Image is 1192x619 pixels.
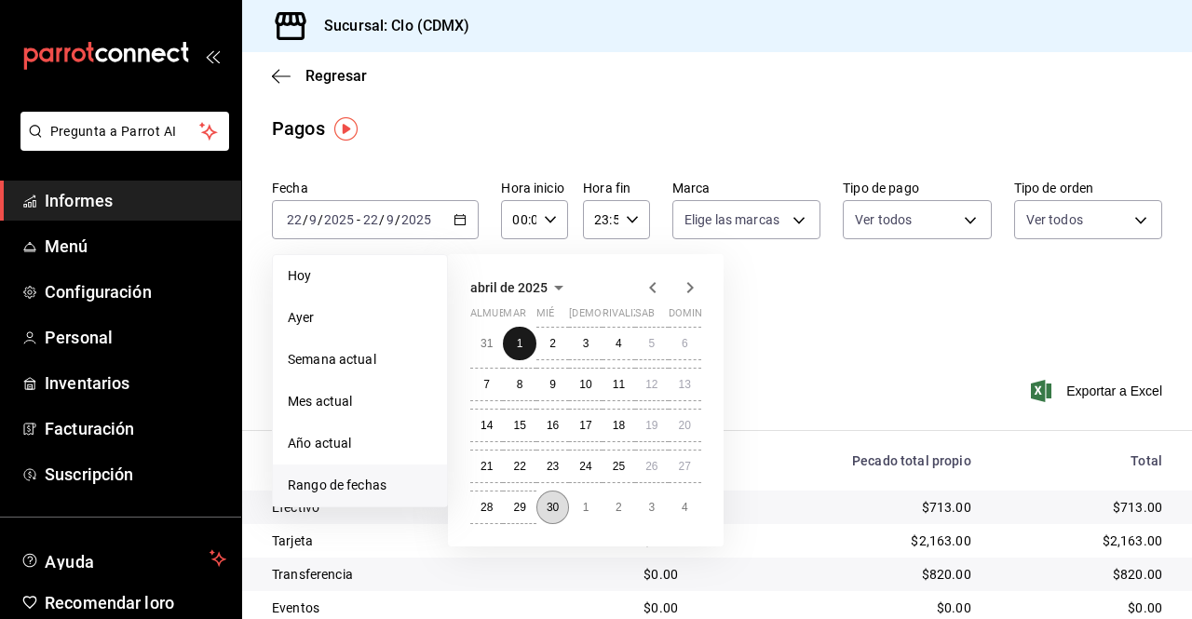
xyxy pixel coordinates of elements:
font: $820.00 [922,567,971,582]
font: 2 [616,501,622,514]
abbr: 31 de marzo de 2025 [481,337,493,350]
font: - [357,212,360,227]
button: 14 de abril de 2025 [470,409,503,442]
font: Recomendar loro [45,593,174,612]
abbr: 24 de abril de 2025 [579,460,591,473]
font: 24 [579,460,591,473]
font: 10 [579,378,591,391]
font: 8 [517,378,523,391]
abbr: 9 de abril de 2025 [549,378,556,391]
font: Suscripción [45,464,133,484]
button: 9 de abril de 2025 [536,368,569,401]
font: 29 [513,501,525,514]
font: / [318,212,323,227]
button: 17 de abril de 2025 [569,409,602,442]
abbr: 6 de abril de 2025 [682,337,688,350]
button: abrir_cajón_menú [205,48,220,63]
button: 25 de abril de 2025 [603,450,635,483]
button: 7 de abril de 2025 [470,368,503,401]
button: 12 de abril de 2025 [635,368,668,401]
font: $820.00 [1113,567,1162,582]
font: rivalizar [603,307,654,319]
abbr: 4 de mayo de 2025 [682,501,688,514]
font: 5 [648,337,655,350]
button: 26 de abril de 2025 [635,450,668,483]
font: 4 [616,337,622,350]
font: 17 [579,419,591,432]
font: Fecha [272,181,308,195]
button: 23 de abril de 2025 [536,450,569,483]
font: 11 [613,378,625,391]
button: 18 de abril de 2025 [603,409,635,442]
abbr: 18 de abril de 2025 [613,419,625,432]
font: Pregunta a Parrot AI [50,124,177,139]
abbr: 29 de abril de 2025 [513,501,525,514]
font: almuerzo [470,307,525,319]
abbr: 2 de abril de 2025 [549,337,556,350]
font: Marca [672,181,711,195]
font: Rango de fechas [288,478,386,492]
font: 16 [547,419,559,432]
abbr: 27 de abril de 2025 [679,460,691,473]
font: $713.00 [922,500,971,515]
font: 7 [483,378,490,391]
button: 27 de abril de 2025 [669,450,701,483]
abbr: miércoles [536,307,554,327]
font: Transferencia [272,567,353,582]
font: Efectivo [272,500,319,515]
input: -- [362,212,379,227]
font: 20 [679,419,691,432]
font: Elige las marcas [684,212,779,227]
button: 29 de abril de 2025 [503,491,535,524]
font: $2,163.00 [911,533,970,548]
font: $713.00 [1113,500,1162,515]
button: Exportar a Excel [1035,380,1162,402]
abbr: 12 de abril de 2025 [645,378,657,391]
font: Tipo de pago [843,181,919,195]
font: sab [635,307,655,319]
font: mié [536,307,554,319]
input: -- [308,212,318,227]
font: Año actual [288,436,351,451]
abbr: martes [503,307,525,327]
font: 3 [583,337,589,350]
font: $0.00 [1128,600,1162,615]
font: 26 [645,460,657,473]
abbr: 20 de abril de 2025 [679,419,691,432]
font: Semana actual [288,352,376,367]
button: 3 de mayo de 2025 [635,491,668,524]
font: 19 [645,419,657,432]
font: $0.00 [643,567,678,582]
abbr: 11 de abril de 2025 [613,378,625,391]
button: 28 de abril de 2025 [470,491,503,524]
abbr: sábado [635,307,655,327]
button: 16 de abril de 2025 [536,409,569,442]
font: Inventarios [45,373,129,393]
font: / [303,212,308,227]
font: 2 [549,337,556,350]
abbr: 30 de abril de 2025 [547,501,559,514]
button: 2 de mayo de 2025 [603,491,635,524]
font: 1 [583,501,589,514]
abbr: 3 de abril de 2025 [583,337,589,350]
button: 30 de abril de 2025 [536,491,569,524]
font: 25 [613,460,625,473]
font: Informes [45,191,113,210]
font: 23 [547,460,559,473]
button: abril de 2025 [470,276,570,299]
font: / [395,212,400,227]
font: 14 [481,419,493,432]
abbr: 21 de abril de 2025 [481,460,493,473]
abbr: 1 de abril de 2025 [517,337,523,350]
abbr: 1 de mayo de 2025 [583,501,589,514]
font: [DEMOGRAPHIC_DATA] [569,307,679,319]
abbr: 16 de abril de 2025 [547,419,559,432]
font: 15 [513,419,525,432]
font: Hora fin [583,181,630,195]
button: 22 de abril de 2025 [503,450,535,483]
button: 2 de abril de 2025 [536,327,569,360]
button: 24 de abril de 2025 [569,450,602,483]
img: Marcador de información sobre herramientas [334,117,358,141]
abbr: jueves [569,307,679,327]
